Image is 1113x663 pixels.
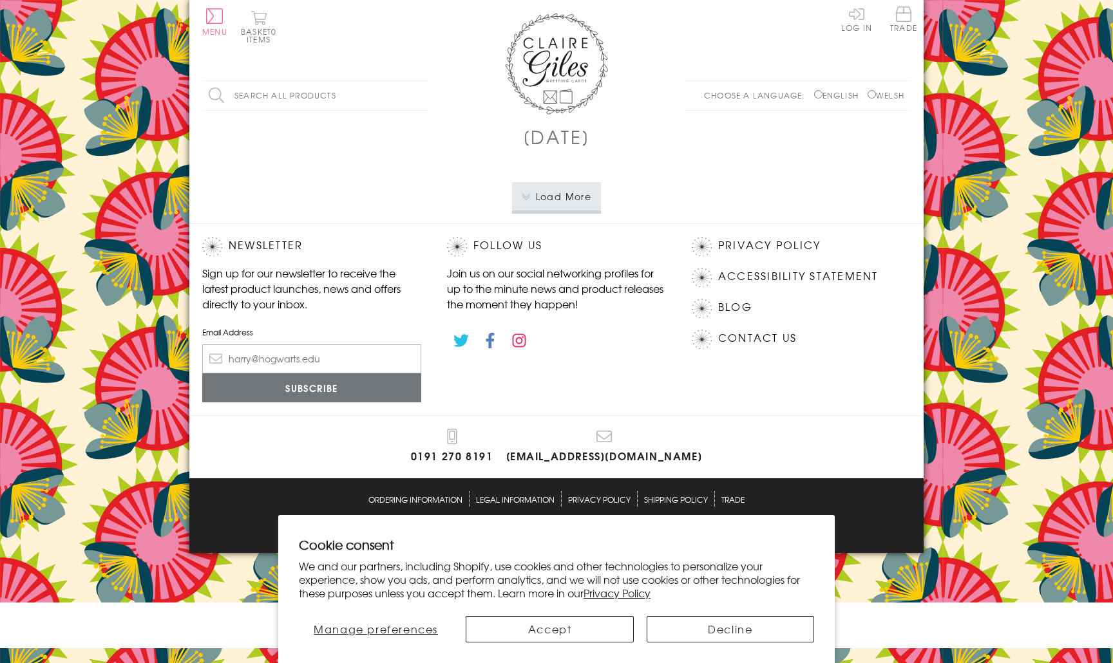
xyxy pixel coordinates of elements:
label: Email Address [202,326,421,338]
h2: Newsletter [202,237,421,256]
p: Join us on our social networking profiles for up to the minute news and product releases the mome... [447,265,666,312]
a: Blog [718,299,752,316]
input: Subscribe [202,373,421,402]
a: Privacy Policy [718,237,821,254]
label: English [814,89,865,101]
a: Legal Information [476,491,555,507]
p: Sign up for our newsletter to receive the latest product launches, news and offers directly to yo... [202,265,421,312]
p: Choose a language: [704,89,812,101]
h2: Follow Us [447,237,666,256]
input: Welsh [868,90,876,98]
a: Ordering Information [368,491,462,507]
a: Trade [890,6,917,34]
a: Privacy Policy [584,585,651,601]
img: Claire Giles Greetings Cards [505,13,608,115]
input: Search all products [202,81,428,110]
p: We and our partners, including Shopify, use cookies and other technologies to personalize your ex... [299,559,814,599]
button: Load More [512,182,602,210]
p: © 2025 . [202,520,911,532]
span: Trade [890,6,917,32]
h2: Cookie consent [299,536,814,554]
label: Welsh [868,89,904,101]
span: Menu [202,26,227,37]
a: Log In [841,6,872,32]
button: Accept [466,616,633,642]
span: 0 items [247,26,276,45]
a: Accessibility Statement [718,268,879,285]
button: Manage preferences [299,616,453,642]
input: harry@hogwarts.edu [202,344,421,373]
span: Manage preferences [314,621,438,637]
h1: [DATE] [523,124,591,150]
a: Trade [721,491,745,507]
input: Search [415,81,428,110]
button: Decline [647,616,814,642]
button: Menu [202,8,227,35]
a: Contact Us [718,330,797,347]
a: 0191 270 8191 [411,429,493,465]
button: Basket0 items [241,10,276,43]
a: Shipping Policy [644,491,708,507]
a: Privacy Policy [568,491,631,507]
input: English [814,90,823,98]
a: [EMAIL_ADDRESS][DOMAIN_NAME] [506,429,703,465]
